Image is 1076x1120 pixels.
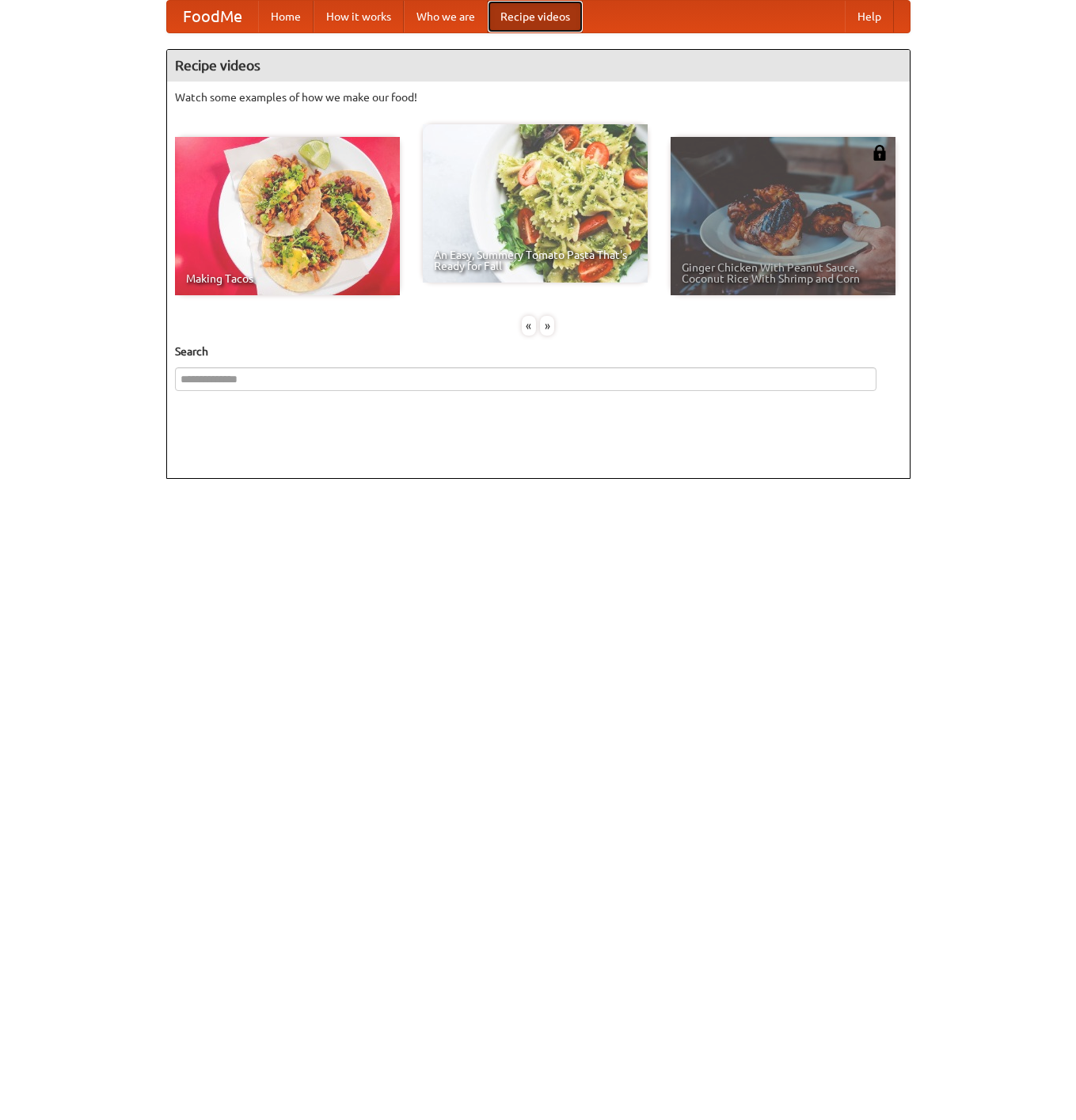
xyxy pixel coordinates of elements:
a: An Easy, Summery Tomato Pasta That's Ready for Fall [423,124,648,283]
p: Watch some examples of how we make our food! [175,89,902,105]
a: Making Tacos [175,137,400,295]
a: Recipe videos [488,1,583,32]
span: Making Tacos [186,273,389,284]
a: Help [845,1,894,32]
img: 483408.png [872,145,888,161]
a: Who we are [404,1,488,32]
h4: Recipe videos [167,50,910,82]
a: How it works [314,1,404,32]
a: Home [258,1,314,32]
a: FoodMe [167,1,258,32]
div: « [522,316,536,336]
span: An Easy, Summery Tomato Pasta That's Ready for Fall [434,249,637,271]
h5: Search [175,344,902,359]
div: » [540,316,554,336]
